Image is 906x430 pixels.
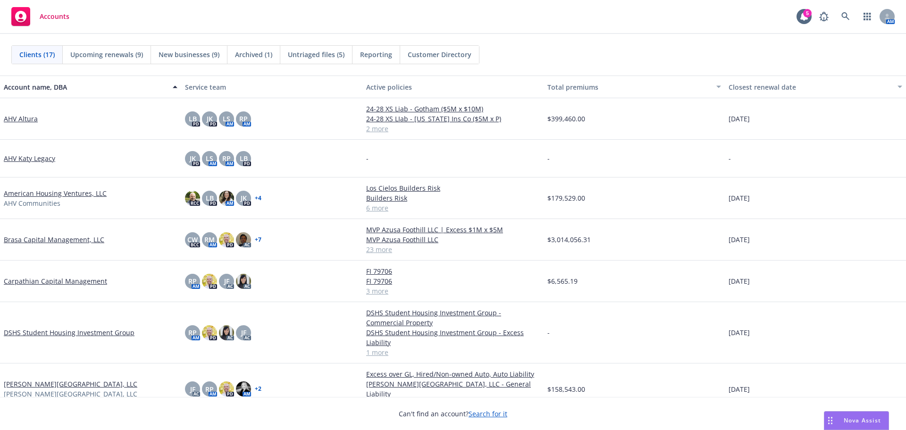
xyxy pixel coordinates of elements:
[4,188,107,198] a: American Housing Ventures, LLC
[824,411,889,430] button: Nova Assist
[729,193,750,203] span: [DATE]
[255,237,261,243] a: + 7
[190,384,195,394] span: JF
[181,76,362,98] button: Service team
[729,384,750,394] span: [DATE]
[239,114,248,124] span: RP
[547,235,591,245] span: $3,014,056.31
[219,325,234,340] img: photo
[547,276,578,286] span: $6,565.19
[206,193,214,203] span: LB
[729,235,750,245] span: [DATE]
[844,416,881,424] span: Nova Assist
[547,82,711,92] div: Total premiums
[547,384,585,394] span: $158,543.00
[185,82,359,92] div: Service team
[366,328,540,347] a: DSHS Student Housing Investment Group - Excess Liability
[4,153,55,163] a: AHV Katy Legacy
[729,114,750,124] span: [DATE]
[207,114,213,124] span: JK
[4,389,137,399] span: [PERSON_NAME][GEOGRAPHIC_DATA], LLC
[729,82,892,92] div: Closest renewal date
[4,82,167,92] div: Account name, DBA
[255,195,261,201] a: + 4
[729,328,750,337] span: [DATE]
[803,9,812,17] div: 5
[288,50,344,59] span: Untriaged files (5)
[366,193,540,203] a: Builders Risk
[366,153,369,163] span: -
[224,276,229,286] span: JF
[241,193,247,203] span: JK
[544,76,725,98] button: Total premiums
[547,153,550,163] span: -
[366,104,540,114] a: 24-28 XS Liab - Gotham ($5M x $10M)
[469,409,507,418] a: Search for it
[366,114,540,124] a: 24-28 XS LIab - [US_STATE] Ins Co ($5M x P)
[858,7,877,26] a: Switch app
[222,153,231,163] span: RP
[366,124,540,134] a: 2 more
[241,328,246,337] span: JF
[725,76,906,98] button: Closest renewal date
[366,225,540,235] a: MVP Azusa Foothill LLC | Excess $1M x $5M
[360,50,392,59] span: Reporting
[205,384,214,394] span: RP
[366,286,540,296] a: 3 more
[729,276,750,286] span: [DATE]
[19,50,55,59] span: Clients (17)
[366,203,540,213] a: 6 more
[206,153,213,163] span: LS
[236,274,251,289] img: photo
[187,235,198,245] span: CW
[408,50,471,59] span: Customer Directory
[70,50,143,59] span: Upcoming renewals (9)
[366,276,540,286] a: FI 79706
[236,232,251,247] img: photo
[366,183,540,193] a: Los Cielos Builders Risk
[836,7,855,26] a: Search
[4,379,137,389] a: [PERSON_NAME][GEOGRAPHIC_DATA], LLC
[4,198,60,208] span: AHV Communities
[223,114,230,124] span: LS
[547,114,585,124] span: $399,460.00
[204,235,215,245] span: RM
[202,274,217,289] img: photo
[219,232,234,247] img: photo
[8,3,73,30] a: Accounts
[366,235,540,245] a: MVP Azusa Foothill LLC
[4,114,38,124] a: AHV Altura
[366,379,540,399] a: [PERSON_NAME][GEOGRAPHIC_DATA], LLC - General Liability
[362,76,544,98] button: Active policies
[4,235,104,245] a: Brasa Capital Management, LLC
[240,153,248,163] span: LB
[40,13,69,20] span: Accounts
[219,381,234,396] img: photo
[235,50,272,59] span: Archived (1)
[547,328,550,337] span: -
[189,114,197,124] span: LB
[236,381,251,396] img: photo
[202,325,217,340] img: photo
[824,412,836,430] div: Drag to move
[366,347,540,357] a: 1 more
[219,191,234,206] img: photo
[190,153,196,163] span: JK
[366,369,540,379] a: Excess over GL, Hired/Non-owned Auto, Auto Liability
[547,193,585,203] span: $179,529.00
[185,191,200,206] img: photo
[366,308,540,328] a: DSHS Student Housing Investment Group - Commercial Property
[366,245,540,254] a: 23 more
[729,153,731,163] span: -
[366,82,540,92] div: Active policies
[188,276,197,286] span: RP
[188,328,197,337] span: RP
[4,276,107,286] a: Carpathian Capital Management
[4,328,134,337] a: DSHS Student Housing Investment Group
